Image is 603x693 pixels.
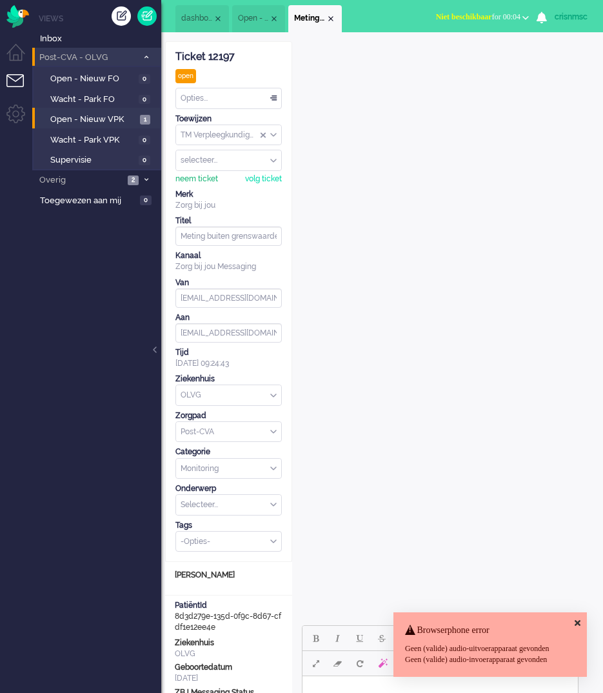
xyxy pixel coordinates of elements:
span: 0 [140,196,152,205]
div: Close tab [326,14,336,24]
div: [PERSON_NAME] [165,570,292,581]
span: Wacht - Park VPK [50,134,135,146]
div: Aan [175,312,282,323]
div: Tags [175,520,282,531]
li: Tickets menu [6,74,35,103]
span: 0 [139,95,150,105]
button: Reset content [349,652,371,674]
span: 2 [128,176,139,185]
span: Wacht - Park FO [50,94,135,106]
li: Niet beschikbaarfor 00:04 [428,4,537,32]
span: Open - Nieuw VPK [50,114,137,126]
div: Select Tags [175,531,282,552]
span: Inbox [40,33,161,45]
a: Wacht - Park FO 0 [37,92,160,106]
div: Van [175,277,282,288]
div: Geboortedatum [175,662,282,673]
div: OLVG [175,648,282,659]
div: Assign Group [175,125,282,146]
span: Open - Nieuw FO [50,73,135,85]
span: Open - Nieuw VPK [238,13,270,24]
div: 8d3d279e-135d-0f9c-8d67-cfdf1e12ee4e [165,600,292,633]
span: Supervisie [50,154,135,166]
div: Zorgpad [175,410,282,421]
span: 0 [139,156,150,165]
img: flow_omnibird.svg [6,5,29,28]
div: Close tab [269,14,279,24]
li: Dashboard [175,5,229,32]
div: Toewijzen [175,114,282,125]
li: Dashboard menu [6,44,35,73]
button: Clear formatting [327,652,349,674]
div: Close tab [213,14,223,24]
span: Niet beschikbaar [436,12,492,21]
h4: Browserphone error [405,625,575,635]
div: volg ticket [245,174,282,185]
span: 0 [139,74,150,84]
span: 0 [139,136,150,145]
div: Ticket 12197 [175,50,282,65]
div: open [175,69,196,83]
a: Inbox [37,31,161,45]
button: Niet beschikbaarfor 00:04 [428,8,537,26]
button: Underline [349,627,371,649]
span: Meting buiten grenswaarden (3) [294,13,326,24]
button: Italic [327,627,349,649]
div: Assign User [175,150,282,171]
a: Omnidesk [6,8,29,18]
div: neem ticket [175,174,218,185]
body: Rich Text Area. Press ALT-0 for help. [5,5,270,28]
div: Kanaal [175,250,282,261]
button: AI [371,652,406,674]
span: for 00:04 [436,12,520,21]
a: Toegewezen aan mij 0 [37,193,161,207]
div: Titel [175,216,282,226]
div: Geen (valide) audio-uitvoerapparaat gevonden Geen (valide) audio-invoerapparaat gevonden [405,643,575,665]
div: Creëer ticket [112,6,131,26]
button: Bold [305,627,327,649]
div: Ziekenhuis [175,638,282,648]
a: Wacht - Park VPK 0 [37,132,160,146]
span: 1 [140,115,150,125]
li: 12197 [288,5,342,32]
a: Quick Ticket [137,6,157,26]
li: Admin menu [6,105,35,134]
button: Strikethrough [371,627,393,649]
span: dashboard [181,13,213,24]
a: Open - Nieuw FO 0 [37,71,160,85]
div: [DATE] [175,673,282,684]
span: Overig [37,174,124,186]
button: Bullet list [393,627,415,649]
li: Views [39,13,161,24]
a: Supervisie 0 [37,152,160,166]
div: Categorie [175,447,282,457]
div: crisnmsc [555,10,603,23]
div: Tijd [175,347,282,358]
li: View [232,5,286,32]
div: Onderwerp [175,483,282,494]
div: PatiëntId [175,600,282,611]
div: Merk [175,189,282,200]
span: Toegewezen aan mij [40,195,136,207]
div: [DATE] 09:24:43 [175,347,282,369]
span: Post-CVA - OLVG [37,52,137,64]
div: Ziekenhuis [175,374,282,385]
div: Zorg bij jou Messaging [175,261,282,272]
button: Fullscreen [305,652,327,674]
div: Zorg bij jou [175,200,282,211]
a: Open - Nieuw VPK 1 [37,112,160,126]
